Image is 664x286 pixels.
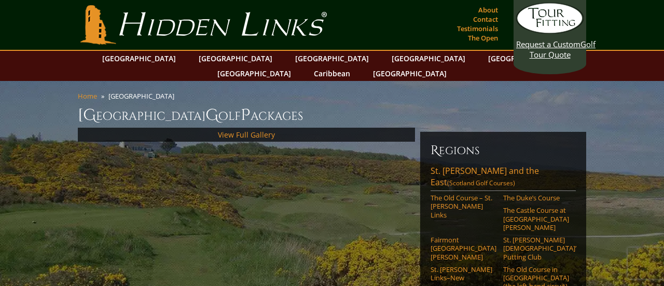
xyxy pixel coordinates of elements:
a: Contact [471,12,501,26]
a: The Old Course – St. [PERSON_NAME] Links [431,194,496,219]
a: [GEOGRAPHIC_DATA] [483,51,567,66]
a: The Duke’s Course [503,194,569,202]
li: [GEOGRAPHIC_DATA] [108,91,178,101]
a: St. [PERSON_NAME] and the East(Scotland Golf Courses) [431,165,576,191]
a: The Open [465,31,501,45]
a: Home [78,91,97,101]
a: About [476,3,501,17]
a: [GEOGRAPHIC_DATA] [212,66,296,81]
span: Request a Custom [516,39,580,49]
span: P [241,105,251,126]
h6: Regions [431,142,576,159]
span: (Scotland Golf Courses) [447,179,515,187]
a: View Full Gallery [218,130,275,140]
a: Fairmont [GEOGRAPHIC_DATA][PERSON_NAME] [431,236,496,261]
a: St. [PERSON_NAME] [DEMOGRAPHIC_DATA]’ Putting Club [503,236,569,261]
a: [GEOGRAPHIC_DATA] [368,66,452,81]
a: Caribbean [309,66,355,81]
a: [GEOGRAPHIC_DATA] [97,51,181,66]
a: The Castle Course at [GEOGRAPHIC_DATA][PERSON_NAME] [503,206,569,231]
h1: [GEOGRAPHIC_DATA] olf ackages [78,105,586,126]
a: Testimonials [454,21,501,36]
a: Request a CustomGolf Tour Quote [516,3,584,60]
a: St. [PERSON_NAME] Links–New [431,265,496,282]
a: [GEOGRAPHIC_DATA] [193,51,278,66]
a: [GEOGRAPHIC_DATA] [386,51,471,66]
a: [GEOGRAPHIC_DATA] [290,51,374,66]
span: G [205,105,218,126]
